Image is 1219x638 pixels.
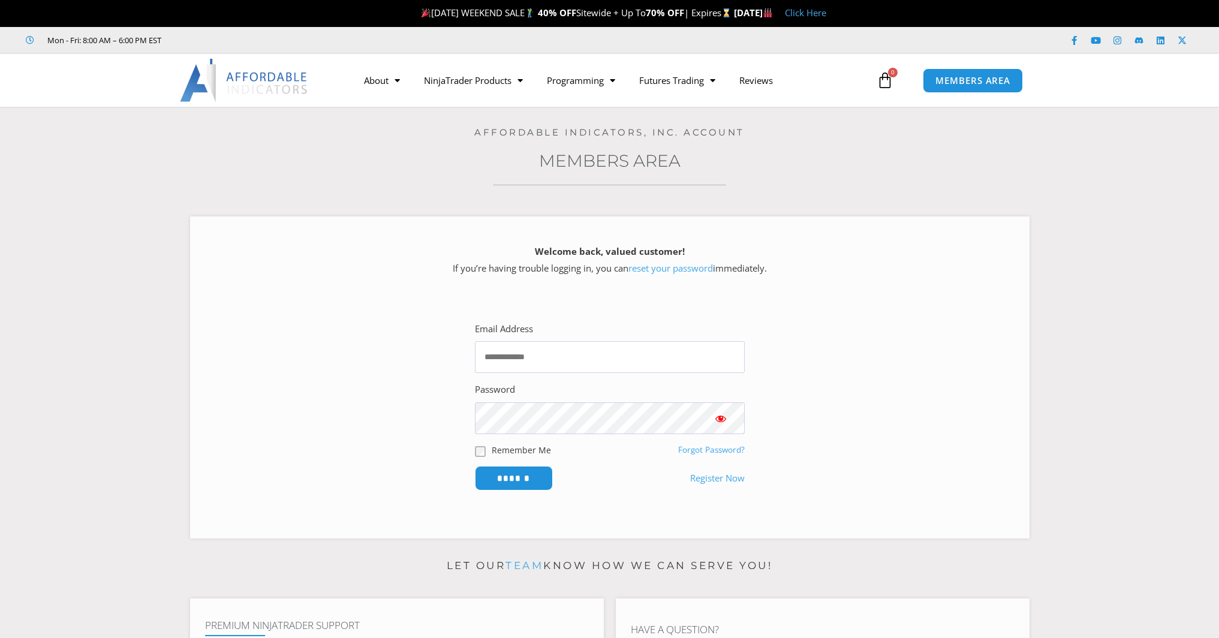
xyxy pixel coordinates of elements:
a: Forgot Password? [678,444,745,455]
nav: Menu [352,67,874,94]
a: Affordable Indicators, Inc. Account [474,127,745,138]
h4: Premium NinjaTrader Support [205,619,589,631]
img: 🏭 [763,8,772,17]
img: 🎉 [422,8,431,17]
a: Programming [535,67,627,94]
label: Remember Me [492,444,551,456]
img: LogoAI | Affordable Indicators – NinjaTrader [180,59,309,102]
iframe: Customer reviews powered by Trustpilot [178,34,358,46]
p: If you’re having trouble logging in, you can immediately. [211,243,1009,277]
button: Show password [697,402,745,434]
label: Password [475,381,515,398]
h4: Have A Question? [631,624,1015,636]
strong: 70% OFF [646,7,684,19]
a: Click Here [785,7,826,19]
a: team [505,559,543,571]
img: 🏌️‍♂️ [525,8,534,17]
span: Mon - Fri: 8:00 AM – 6:00 PM EST [44,33,161,47]
strong: Welcome back, valued customer! [535,245,685,257]
a: Futures Trading [627,67,727,94]
span: MEMBERS AREA [935,76,1010,85]
label: Email Address [475,321,533,338]
strong: [DATE] [734,7,773,19]
a: NinjaTrader Products [412,67,535,94]
a: MEMBERS AREA [923,68,1023,93]
a: Register Now [690,470,745,487]
p: Let our know how we can serve you! [190,556,1030,576]
a: Members Area [539,151,681,171]
strong: 40% OFF [538,7,576,19]
img: ⌛ [722,8,731,17]
span: [DATE] WEEKEND SALE Sitewide + Up To | Expires [419,7,733,19]
a: About [352,67,412,94]
a: reset your password [628,262,713,274]
a: 0 [859,63,911,98]
span: 0 [888,68,898,77]
a: Reviews [727,67,785,94]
